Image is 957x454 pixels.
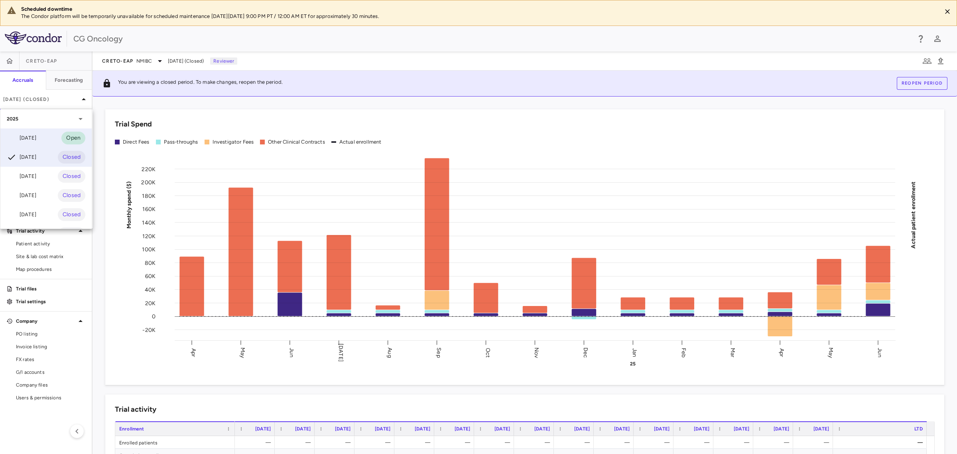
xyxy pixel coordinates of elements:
div: [DATE] [7,210,36,219]
span: Closed [58,210,85,219]
div: [DATE] [7,191,36,200]
span: Closed [58,191,85,200]
div: 2025 [0,109,92,128]
div: [DATE] [7,172,36,181]
div: [DATE] [7,133,36,143]
span: Closed [58,172,85,181]
div: [DATE] [7,152,36,162]
span: Open [61,134,85,142]
p: 2025 [7,115,19,122]
span: Closed [58,153,85,162]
